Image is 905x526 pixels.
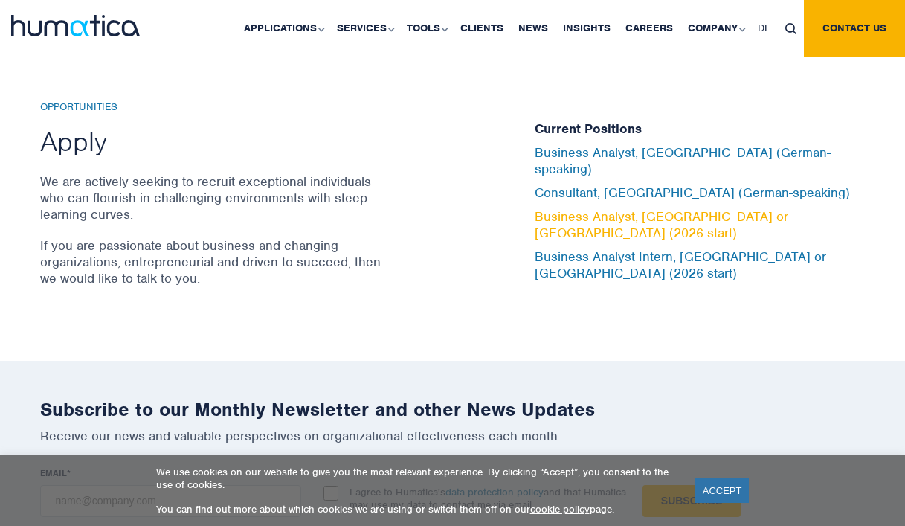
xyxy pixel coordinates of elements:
[530,503,590,516] a: cookie policy
[695,478,750,503] a: ACCEPT
[40,124,386,158] h2: Apply
[785,23,796,34] img: search_icon
[156,503,677,516] p: You can find out more about which cookies we are using or switch them off on our page.
[40,173,386,222] p: We are actively seeking to recruit exceptional individuals who can flourish in challenging enviro...
[156,466,677,491] p: We use cookies on our website to give you the most relevant experience. By clicking “Accept”, you...
[40,398,866,421] h2: Subscribe to our Monthly Newsletter and other News Updates
[758,22,770,34] span: DE
[535,248,826,281] a: Business Analyst Intern, [GEOGRAPHIC_DATA] or [GEOGRAPHIC_DATA] (2026 start)
[535,185,850,201] a: Consultant, [GEOGRAPHIC_DATA] (German-speaking)
[40,237,386,286] p: If you are passionate about business and changing organizations, entrepreneurial and driven to su...
[535,121,866,138] h5: Current Positions
[40,101,386,114] h6: Opportunities
[40,428,866,444] p: Receive our news and valuable perspectives on organizational effectiveness each month.
[535,208,788,241] a: Business Analyst, [GEOGRAPHIC_DATA] or [GEOGRAPHIC_DATA] (2026 start)
[535,144,831,177] a: Business Analyst, [GEOGRAPHIC_DATA] (German-speaking)
[11,15,140,36] img: logo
